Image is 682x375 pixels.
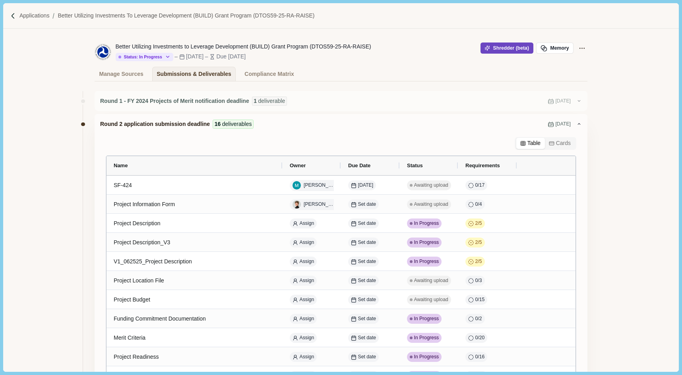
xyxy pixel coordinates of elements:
span: Owner [290,162,306,168]
button: Assign [290,314,317,324]
span: [DATE] [555,98,571,105]
button: Assign [290,238,317,247]
button: Status: In Progress [116,53,173,61]
a: Applications [19,12,50,20]
button: Assign [290,218,317,228]
span: 0 / 16 [475,354,485,361]
div: V1_062525_Project Description [114,254,275,269]
span: Set date [358,315,376,323]
span: Round 2 application submission deadline [100,120,210,128]
button: Set date [348,276,379,286]
span: Round 1 - FY 2024 Projects of Merit notification deadline [100,97,249,105]
div: Project Readiness [114,349,275,365]
img: Forward slash icon [49,12,58,19]
span: In Progress [414,334,439,342]
span: Status [407,162,423,168]
span: 0 / 3 [475,277,482,284]
button: Assign [290,276,317,286]
span: Requirements [465,162,500,168]
img: Forward slash icon [10,12,17,19]
img: 1654794644197-seal_us_dot_8.png [95,44,111,60]
span: Awaiting upload [414,201,448,208]
span: Set date [358,296,376,303]
button: Set date [348,295,379,305]
span: Assign [300,220,314,227]
div: Project Budget [114,292,275,307]
div: Status: In Progress [118,54,162,60]
div: – [174,52,178,61]
div: Better Utilizing Investments to Leverage Development (BUILD) Grant Program (DTOS59-25-RA-RAISE) [116,43,371,51]
span: 1 [254,97,257,105]
button: Set date [348,333,379,343]
div: [DATE] [186,52,203,61]
span: Set date [358,354,376,361]
button: Shredder (beta) [480,43,533,54]
button: Assign [290,352,317,362]
span: In Progress [414,220,439,227]
span: Set date [358,277,376,284]
span: Set date [358,334,376,342]
span: In Progress [414,315,439,323]
button: Table [516,138,545,149]
button: Assign [290,333,317,343]
a: Manage Sources [95,67,148,81]
div: Submissions & Deliverables [157,67,231,81]
div: Project Description [114,216,275,231]
button: [DATE] [348,180,376,190]
span: 2 / 5 [475,239,482,246]
span: deliverable [258,97,285,105]
span: Assign [300,277,314,284]
span: Awaiting upload [414,277,448,284]
span: Name [114,162,128,168]
span: deliverables [222,120,252,128]
button: Set date [348,238,379,247]
div: Due [DATE] [216,52,246,61]
span: In Progress [414,354,439,361]
button: Helena Merk[PERSON_NAME] [290,199,338,210]
span: [PERSON_NAME] [304,201,335,208]
span: In Progress [414,258,439,265]
img: Megan R [293,181,301,189]
div: Manage Sources [99,67,143,81]
p: Better Utilizing Investments to Leverage Development (BUILD) Grant Program (DTOS59-25-RA-RAISE) [58,12,314,20]
span: 0 / 20 [475,334,485,342]
span: Assign [300,354,314,361]
span: Assign [300,315,314,323]
span: Set date [358,258,376,265]
div: Project Location File [114,273,275,288]
span: 2 / 5 [475,258,482,265]
div: – [205,52,208,61]
span: Awaiting upload [414,182,448,189]
span: 0 / 15 [475,296,485,303]
span: Set date [358,239,376,246]
span: 0 / 4 [475,201,482,208]
span: Awaiting upload [414,296,448,303]
div: Compliance Matrix [244,67,294,81]
button: Application Actions [576,43,587,54]
span: 16 [215,120,221,128]
button: Assign [290,295,317,305]
span: Due Date [348,162,370,168]
span: Assign [300,296,314,303]
span: In Progress [414,239,439,246]
button: Set date [348,314,379,324]
div: Project Information Form [114,197,275,212]
span: Assign [300,334,314,342]
span: [PERSON_NAME] [304,182,335,189]
button: Cards [545,138,575,149]
img: Helena Merk [293,200,301,209]
span: [DATE] [555,121,571,128]
div: Project Description_V3 [114,235,275,250]
div: SF-424 [114,178,275,193]
span: Assign [300,258,314,265]
button: Set date [348,218,379,228]
span: 0 / 2 [475,315,482,323]
button: Assign [290,257,317,267]
a: Submissions & Deliverables [152,67,236,81]
span: [DATE] [351,182,373,189]
span: Set date [358,201,376,208]
button: Set date [348,257,379,267]
button: Memory [536,43,573,54]
span: 0 / 17 [475,182,485,189]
